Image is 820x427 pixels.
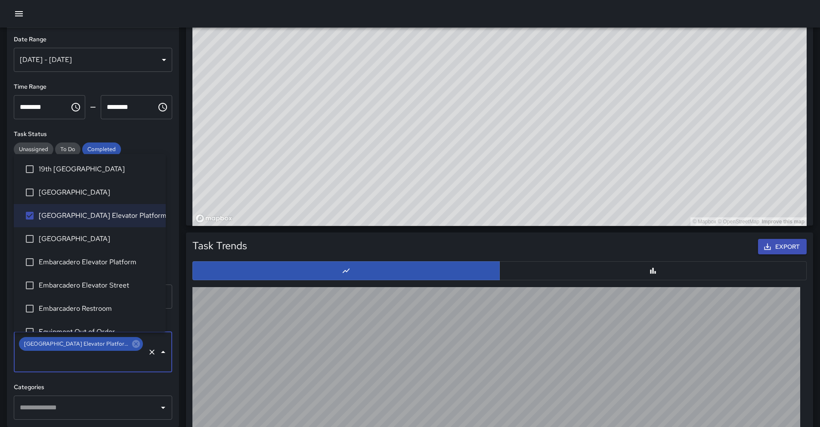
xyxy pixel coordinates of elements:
[14,130,172,139] h6: Task Status
[146,346,158,358] button: Clear
[192,239,247,253] h5: Task Trends
[39,210,159,221] span: [GEOGRAPHIC_DATA] Elevator Platform
[55,145,80,153] span: To Do
[499,261,807,280] button: Bar Chart
[157,402,169,414] button: Open
[342,266,350,275] svg: Line Chart
[39,164,159,174] span: 19th [GEOGRAPHIC_DATA]
[39,327,159,337] span: Equipment Out of Order
[154,99,171,116] button: Choose time, selected time is 11:59 PM
[14,145,53,153] span: Unassigned
[67,99,84,116] button: Choose time, selected time is 12:00 AM
[39,187,159,198] span: [GEOGRAPHIC_DATA]
[14,383,172,392] h6: Categories
[19,339,134,349] span: [GEOGRAPHIC_DATA] Elevator Platform
[14,35,172,44] h6: Date Range
[192,261,500,280] button: Line Chart
[82,145,121,153] span: Completed
[14,82,172,92] h6: Time Range
[14,48,172,72] div: [DATE] - [DATE]
[19,337,143,351] div: [GEOGRAPHIC_DATA] Elevator Platform
[39,234,159,244] span: [GEOGRAPHIC_DATA]
[39,257,159,267] span: Embarcadero Elevator Platform
[649,266,657,275] svg: Bar Chart
[55,142,80,156] div: To Do
[157,346,169,358] button: Close
[82,142,121,156] div: Completed
[39,303,159,314] span: Embarcadero Restroom
[39,280,159,291] span: Embarcadero Elevator Street
[758,239,807,255] button: Export
[14,142,53,156] div: Unassigned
